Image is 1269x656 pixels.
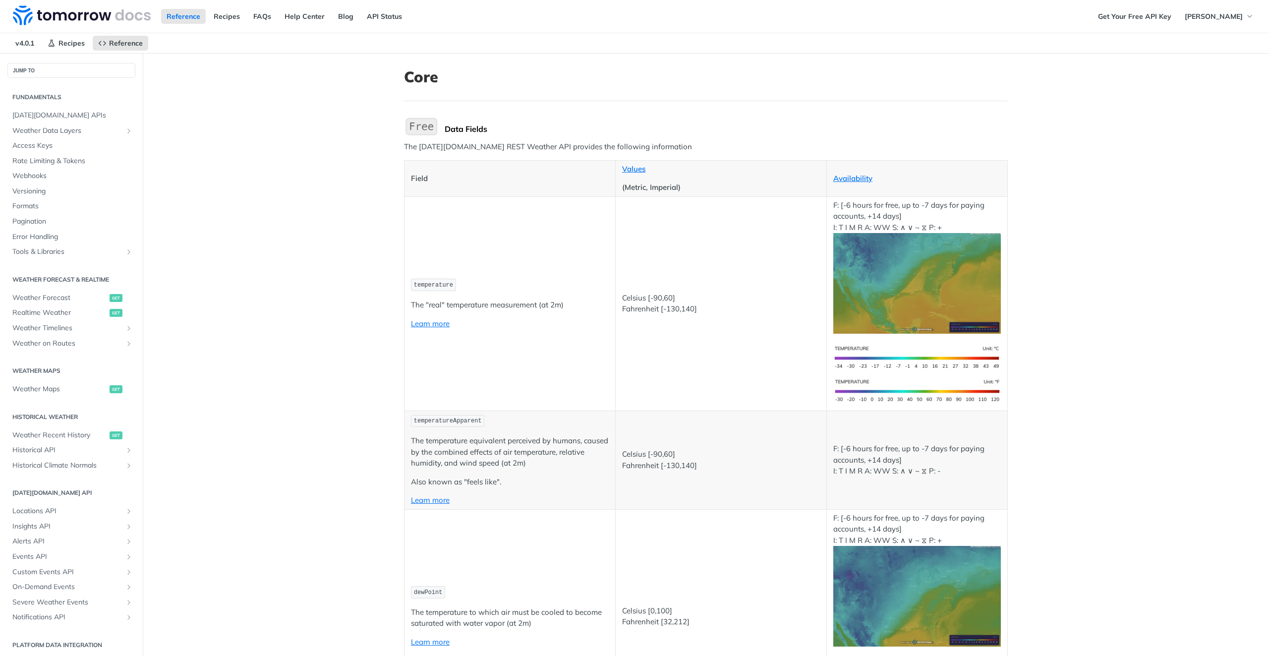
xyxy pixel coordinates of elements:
button: [PERSON_NAME] [1179,9,1259,24]
p: Celsius [-90,60] Fahrenheit [-130,140] [622,449,820,471]
span: Weather Data Layers [12,126,122,136]
img: dewpoint [833,546,1001,647]
span: [DATE][DOMAIN_NAME] APIs [12,111,133,120]
span: Insights API [12,522,122,532]
button: Show subpages for Historical Climate Normals [125,462,133,470]
span: Locations API [12,506,122,516]
a: Values [622,164,645,174]
code: temperature [411,279,456,291]
span: Historical Climate Normals [12,461,122,471]
button: Show subpages for Severe Weather Events [125,598,133,606]
button: Show subpages for Historical API [125,446,133,454]
h2: Platform DATA integration [7,641,135,650]
code: dewPoint [411,586,445,598]
span: Custom Events API [12,567,122,577]
span: v4.0.1 [10,36,40,51]
span: Webhooks [12,171,133,181]
h2: Weather Maps [7,366,135,375]
a: API Status [361,9,407,24]
a: Weather Data LayersShow subpages for Weather Data Layers [7,123,135,138]
a: Events APIShow subpages for Events API [7,549,135,564]
a: Tools & LibrariesShow subpages for Tools & Libraries [7,244,135,259]
p: (Metric, Imperial) [622,182,820,193]
span: Expand image [833,385,1001,395]
span: Historical API [12,445,122,455]
a: Recipes [42,36,90,51]
button: Show subpages for Weather on Routes [125,340,133,348]
p: The temperature equivalent perceived by humans, caused by the combined effects of air temperature... [411,435,609,469]
span: Severe Weather Events [12,597,122,607]
a: Webhooks [7,169,135,183]
span: Recipes [58,39,85,48]
img: Tomorrow.io Weather API Docs [13,5,151,25]
button: Show subpages for Insights API [125,523,133,531]
span: Formats [12,201,133,211]
code: temperatureApparent [411,415,484,427]
span: On-Demand Events [12,582,122,592]
span: Expand image [833,278,1001,288]
span: get [110,431,122,439]
span: [PERSON_NAME] [1185,12,1243,21]
span: Notifications API [12,612,122,622]
a: Pagination [7,214,135,229]
a: Blog [333,9,359,24]
a: Weather Mapsget [7,382,135,397]
span: Realtime Weather [12,308,107,318]
img: temperature [833,233,1001,334]
img: temperature-us [833,374,1001,408]
p: Celsius [0,100] Fahrenheit [32,212] [622,605,820,628]
p: The "real" temperature measurement (at 2m) [411,299,609,311]
button: JUMP TO [7,63,135,78]
span: Alerts API [12,537,122,546]
a: Get Your Free API Key [1093,9,1177,24]
span: Weather Recent History [12,430,107,440]
h1: Core [404,68,1008,86]
span: Events API [12,552,122,562]
img: temperature-si [833,341,1001,374]
a: Rate Limiting & Tokens [7,154,135,169]
span: Weather Timelines [12,323,122,333]
a: Help Center [279,9,330,24]
p: The temperature to which air must be cooled to become saturated with water vapor (at 2m) [411,607,609,629]
h2: Fundamentals [7,93,135,102]
span: Weather on Routes [12,339,122,349]
a: Severe Weather EventsShow subpages for Severe Weather Events [7,595,135,610]
a: Reference [161,9,206,24]
button: Show subpages for Custom Events API [125,568,133,576]
a: Learn more [411,319,450,328]
a: Reference [93,36,148,51]
a: Weather Recent Historyget [7,428,135,443]
span: Rate Limiting & Tokens [12,156,133,166]
p: Celsius [-90,60] Fahrenheit [-130,140] [622,293,820,315]
a: FAQs [248,9,277,24]
a: Learn more [411,637,450,647]
button: Show subpages for Weather Timelines [125,324,133,332]
span: Weather Maps [12,384,107,394]
a: Custom Events APIShow subpages for Custom Events API [7,565,135,580]
span: Reference [109,39,143,48]
span: get [110,385,122,393]
a: Insights APIShow subpages for Insights API [7,519,135,534]
a: Weather Forecastget [7,291,135,305]
a: Weather on RoutesShow subpages for Weather on Routes [7,336,135,351]
a: Historical APIShow subpages for Historical API [7,443,135,458]
button: Show subpages for On-Demand Events [125,583,133,591]
button: Show subpages for Alerts API [125,537,133,545]
button: Show subpages for Tools & Libraries [125,248,133,256]
span: Weather Forecast [12,293,107,303]
span: Access Keys [12,141,133,151]
a: [DATE][DOMAIN_NAME] APIs [7,108,135,123]
a: Weather TimelinesShow subpages for Weather Timelines [7,321,135,336]
h2: [DATE][DOMAIN_NAME] API [7,488,135,497]
span: Expand image [833,352,1001,361]
h2: Weather Forecast & realtime [7,275,135,284]
h2: Historical Weather [7,413,135,421]
button: Show subpages for Locations API [125,507,133,515]
a: Realtime Weatherget [7,305,135,320]
p: F: [-6 hours for free, up to -7 days for paying accounts, +14 days] I: T I M R A: WW S: ∧ ∨ ~ ⧖ P: - [833,443,1001,477]
span: Versioning [12,186,133,196]
p: Field [411,173,609,184]
button: Show subpages for Notifications API [125,613,133,621]
a: Notifications APIShow subpages for Notifications API [7,610,135,625]
button: Show subpages for Weather Data Layers [125,127,133,135]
